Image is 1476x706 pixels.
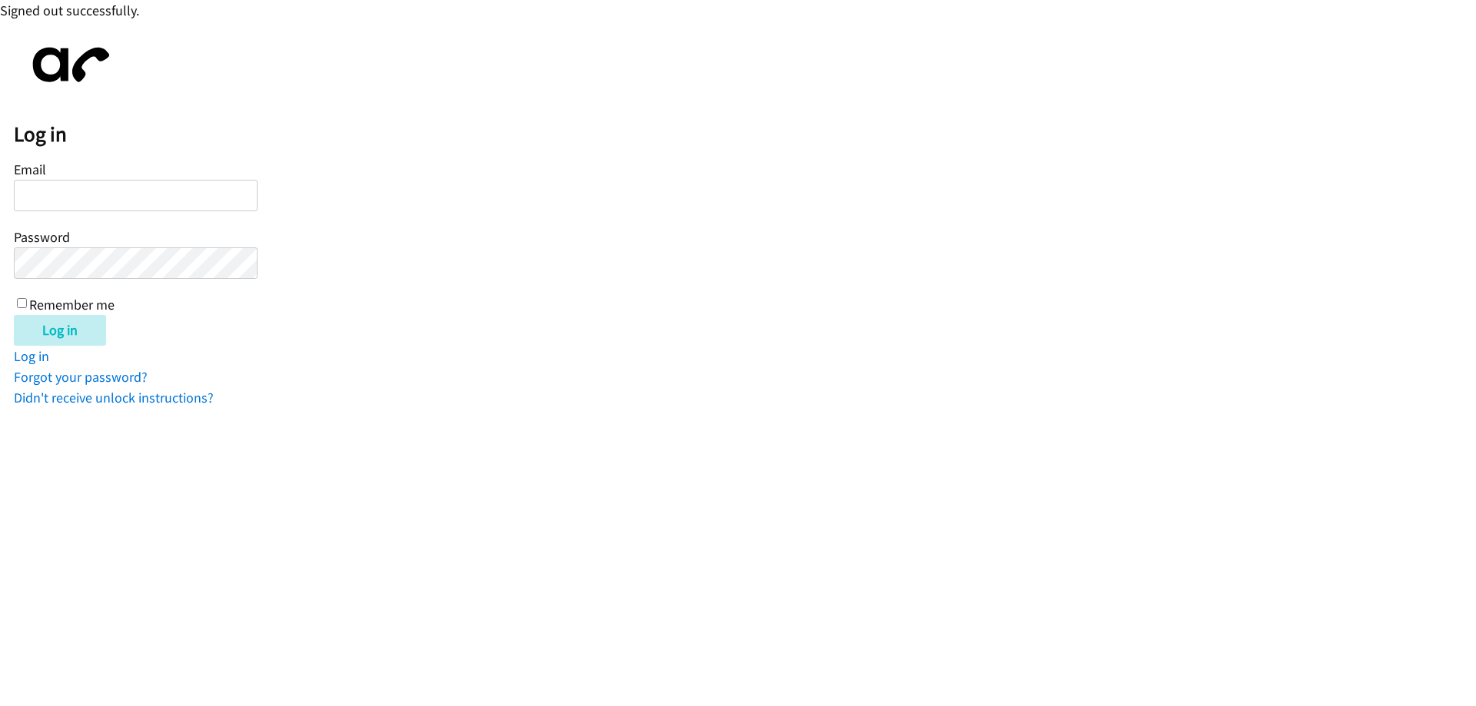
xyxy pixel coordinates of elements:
h2: Log in [14,121,1476,147]
label: Email [14,161,46,178]
label: Password [14,228,70,246]
a: Log in [14,347,49,365]
input: Log in [14,315,106,346]
a: Didn't receive unlock instructions? [14,389,214,406]
label: Remember me [29,296,115,313]
img: aphone-8a226864a2ddd6a5e75d1ebefc011f4aa8f32683c2d82f3fb0802fe031f96514.svg [14,35,121,95]
a: Forgot your password? [14,368,148,386]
